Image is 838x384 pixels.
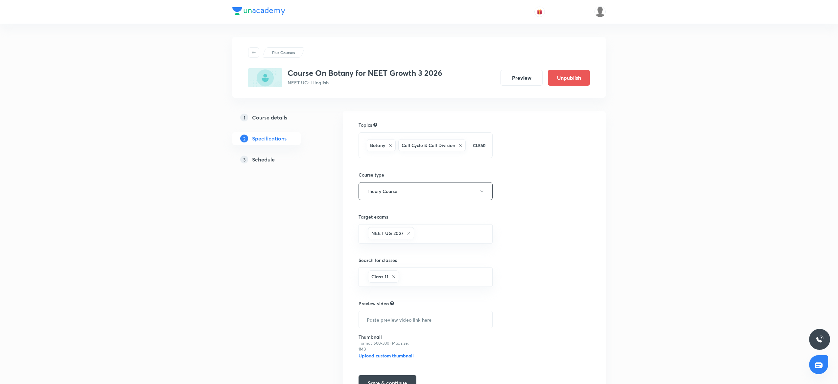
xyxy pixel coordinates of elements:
img: Company Logo [232,7,285,15]
button: Open [489,277,490,278]
p: 1 [240,114,248,121]
p: Plus Courses [272,50,295,55]
img: 8BADE489-A823-43D4-8FC5-43AF578B3296_plus.png [248,68,282,87]
button: Unpublish [548,70,590,86]
h6: Botany [370,142,385,149]
h6: Class 11 [371,273,388,280]
p: CLEAR [473,142,486,148]
div: Explain about your course, what you’ll be teaching, how it will help learners in their preparation [390,300,394,306]
img: Aarati parsewar [594,6,606,17]
a: Company Logo [232,7,285,17]
img: avatar [537,9,543,15]
h3: Course On Botany for NEET Growth 3 2026 [288,68,442,78]
img: ttu [816,335,824,343]
h6: Target exams [359,213,493,220]
h6: Cell Cycle & Cell Division [402,142,455,149]
a: 1Course details [232,111,322,124]
p: NEET UG • Hinglish [288,79,442,86]
div: Search for topics [373,122,377,128]
h6: Preview video [359,300,389,307]
input: Paste preview video link here [359,311,492,328]
h6: Thumbnail [359,333,415,340]
h5: Schedule [252,156,275,163]
h6: Upload custom thumbnail [359,352,415,362]
button: avatar [534,7,545,17]
button: Preview [500,70,543,86]
h6: Course type [359,171,493,178]
h5: Specifications [252,135,287,142]
h6: Topics [359,121,372,128]
button: Theory Course [359,182,493,200]
p: 2 [240,135,248,142]
a: 3Schedule [232,153,322,166]
p: 3 [240,156,248,163]
h5: Course details [252,114,287,121]
h6: Search for classes [359,257,493,264]
button: Open [489,233,490,235]
h6: NEET UG 2027 [371,230,404,237]
p: Format: 500x300 · Max size: 1MB [359,340,415,352]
